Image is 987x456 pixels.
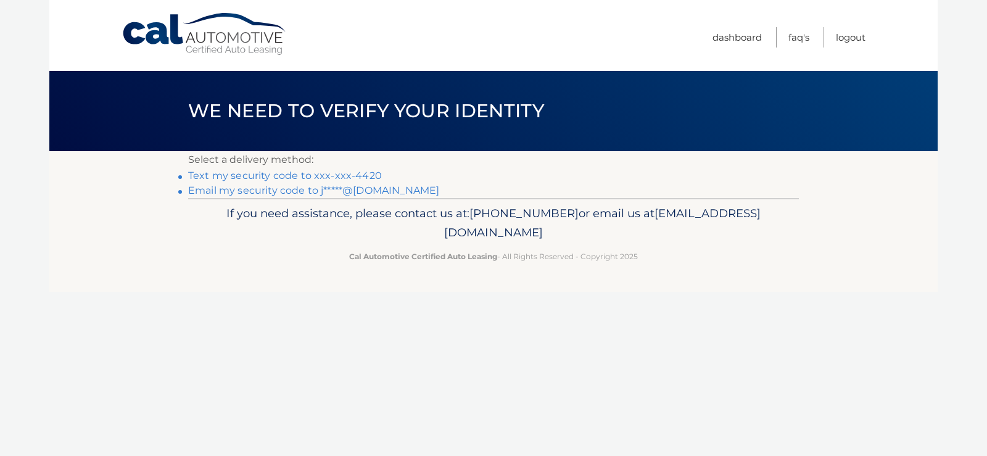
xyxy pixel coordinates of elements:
[349,252,497,261] strong: Cal Automotive Certified Auto Leasing
[196,250,791,263] p: - All Rights Reserved - Copyright 2025
[188,99,544,122] span: We need to verify your identity
[188,184,439,196] a: Email my security code to j*****@[DOMAIN_NAME]
[836,27,865,48] a: Logout
[122,12,288,56] a: Cal Automotive
[188,170,382,181] a: Text my security code to xxx-xxx-4420
[188,151,799,168] p: Select a delivery method:
[788,27,809,48] a: FAQ's
[196,204,791,243] p: If you need assistance, please contact us at: or email us at
[469,206,579,220] span: [PHONE_NUMBER]
[712,27,762,48] a: Dashboard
